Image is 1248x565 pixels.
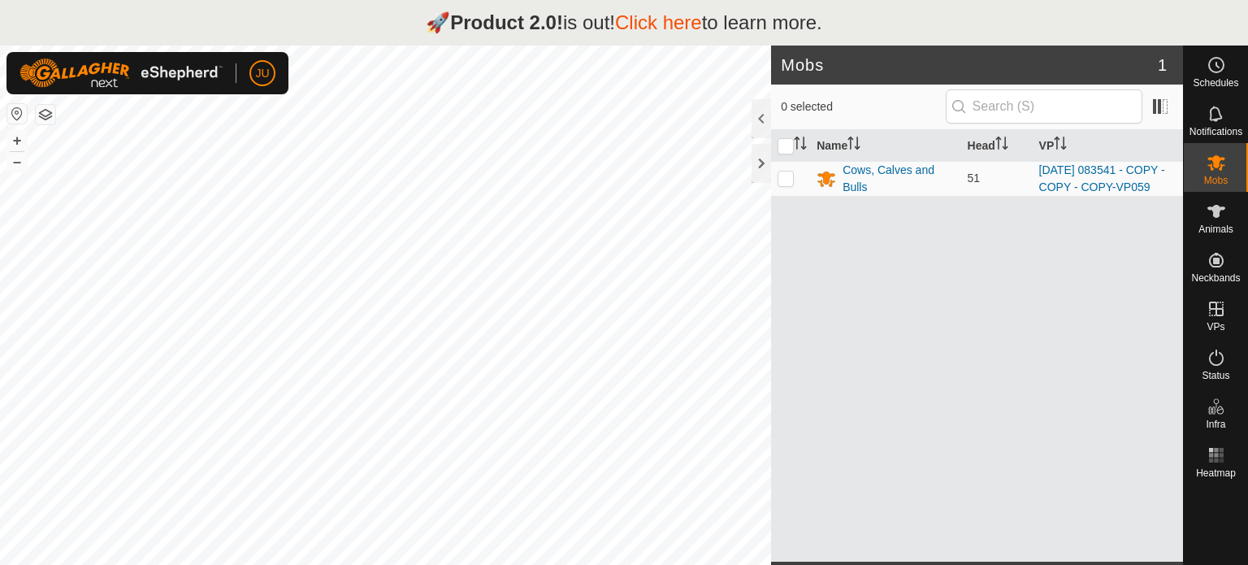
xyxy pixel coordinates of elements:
[781,55,1158,75] h2: Mobs
[255,65,269,82] span: JU
[1196,468,1236,478] span: Heatmap
[847,139,860,152] p-sorticon: Activate to sort
[961,130,1033,162] th: Head
[1202,371,1229,380] span: Status
[968,172,981,185] span: 51
[946,89,1142,124] input: Search (S)
[426,8,822,37] p: 🚀 is out! to learn more.
[1206,419,1225,429] span: Infra
[995,139,1008,152] p-sorticon: Activate to sort
[1207,322,1224,332] span: VPs
[7,104,27,124] button: Reset Map
[810,130,960,162] th: Name
[1033,130,1183,162] th: VP
[7,152,27,172] button: –
[1039,163,1165,193] a: [DATE] 083541 - COPY - COPY - COPY-VP059
[450,11,563,33] strong: Product 2.0!
[19,59,223,88] img: Gallagher Logo
[1204,176,1228,185] span: Mobs
[1054,139,1067,152] p-sorticon: Activate to sort
[1191,273,1240,283] span: Neckbands
[615,11,702,33] a: Click here
[1158,53,1167,77] span: 1
[1198,224,1233,234] span: Animals
[781,98,945,115] span: 0 selected
[1193,78,1238,88] span: Schedules
[843,162,954,196] div: Cows, Calves and Bulls
[794,139,807,152] p-sorticon: Activate to sort
[1189,127,1242,137] span: Notifications
[7,131,27,150] button: +
[36,105,55,124] button: Map Layers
